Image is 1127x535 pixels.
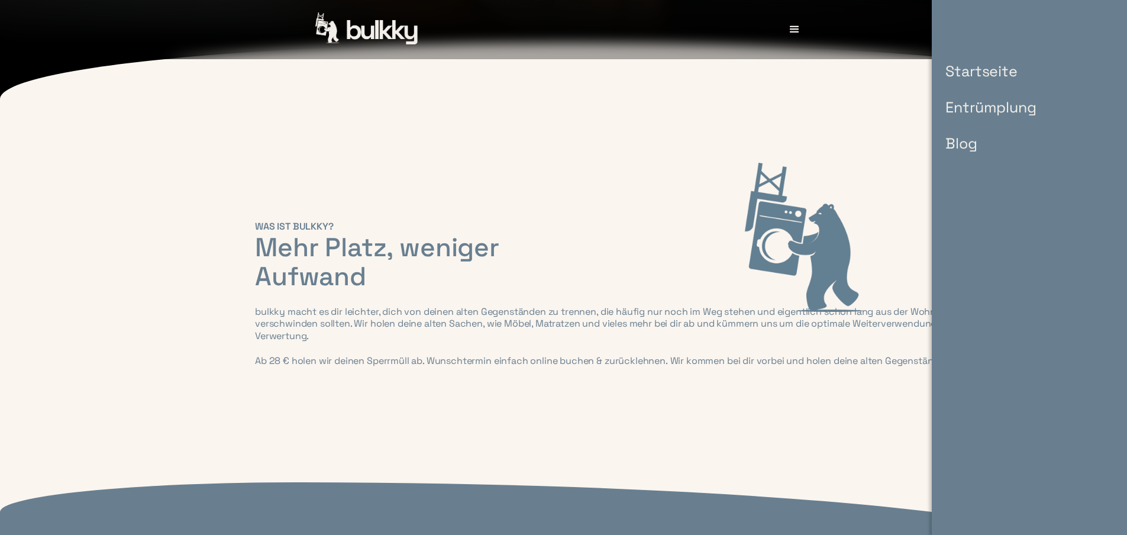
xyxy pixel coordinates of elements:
[315,12,419,47] a: home
[745,163,863,312] img: blauer bulkky Bär trägt Waschmaschine und Stuhl
[934,125,1048,162] a: Blog
[255,233,965,292] h2: Mehr Platz, weniger Aufwand
[934,53,1048,89] a: Startseite
[934,89,1048,125] a: Entrümplung
[255,306,965,368] div: bulkky macht es dir leichter, dich von deinen alten Gegenständen zu trennen, die häufig nur noch ...
[255,221,965,233] div: WAS IST BULKKY?
[777,12,812,47] div: menu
